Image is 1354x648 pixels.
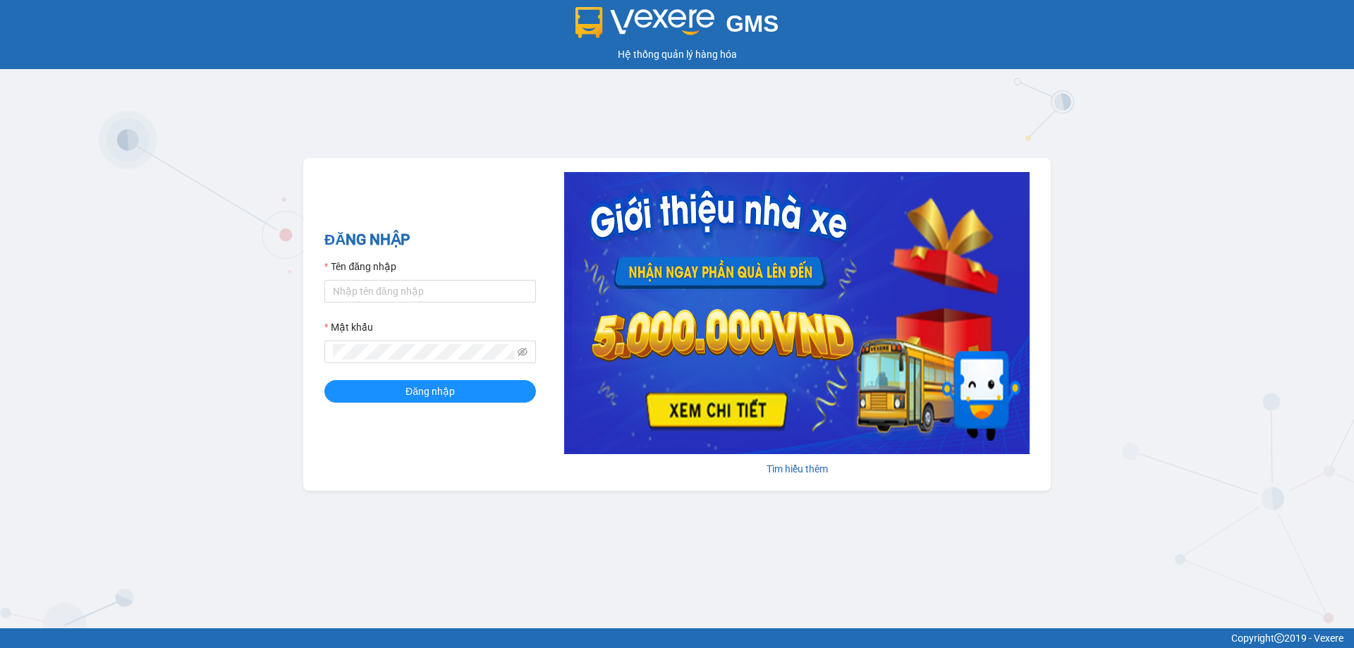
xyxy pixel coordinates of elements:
input: Tên đăng nhập [324,280,536,302]
span: eye-invisible [518,347,527,357]
span: copyright [1274,633,1284,643]
a: GMS [575,21,779,32]
img: logo 2 [575,7,715,38]
label: Tên đăng nhập [324,259,396,274]
input: Mật khẩu [333,344,515,360]
label: Mật khẩu [324,319,373,335]
div: Tìm hiểu thêm [564,461,1030,477]
button: Đăng nhập [324,380,536,403]
span: Đăng nhập [405,384,455,399]
h2: ĐĂNG NHẬP [324,228,536,252]
div: Copyright 2019 - Vexere [11,630,1343,646]
span: GMS [726,11,779,37]
div: Hệ thống quản lý hàng hóa [4,47,1350,62]
img: banner-0 [564,172,1030,454]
